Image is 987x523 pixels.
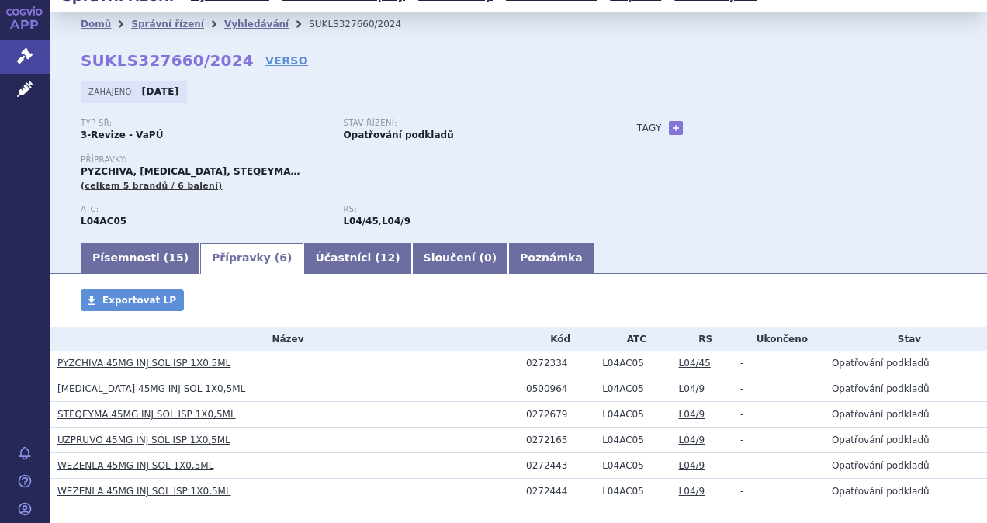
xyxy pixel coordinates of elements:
[824,351,987,376] td: Opatřování podkladů
[224,19,289,29] a: Vyhledávání
[679,383,705,394] a: L04/9
[81,130,163,140] strong: 3-Revize - VaPÚ
[102,295,176,306] span: Exportovat LP
[81,166,300,177] span: PYZCHIVA, [MEDICAL_DATA], STEQEYMA…
[412,243,508,274] a: Sloučení (0)
[740,409,743,420] span: -
[57,435,230,445] a: UZPRUVO 45MG INJ SOL ISP 1X0,5ML
[679,409,705,420] a: L04/9
[740,358,743,369] span: -
[740,486,743,497] span: -
[594,428,670,453] td: USTEKINUMAB
[679,486,705,497] a: L04/9
[57,486,231,497] a: WEZENLA 45MG INJ SOL ISP 1X0,5ML
[279,251,287,264] span: 6
[200,243,303,274] a: Přípravky (6)
[81,119,327,128] p: Typ SŘ:
[824,479,987,504] td: Opatřování podkladů
[131,19,204,29] a: Správní řízení
[669,121,683,135] a: +
[303,243,411,274] a: Účastníci (12)
[679,435,705,445] a: L04/9
[265,53,308,68] a: VERSO
[382,216,410,227] strong: ustekinumab
[380,251,395,264] span: 12
[740,383,743,394] span: -
[343,205,605,228] div: ,
[343,216,378,227] strong: ustekinumab pro léčbu Crohnovy choroby
[594,351,670,376] td: USTEKINUMAB
[81,19,111,29] a: Domů
[594,453,670,479] td: USTEKINUMAB
[142,86,179,97] strong: [DATE]
[309,12,421,36] li: SUKLS327660/2024
[81,216,126,227] strong: USTEKINUMAB
[484,251,492,264] span: 0
[343,130,453,140] strong: Opatřování podkladů
[81,51,254,70] strong: SUKLS327660/2024
[526,383,594,394] div: 0500964
[526,409,594,420] div: 0272679
[679,358,711,369] a: L04/45
[518,327,594,351] th: Kód
[57,383,245,394] a: [MEDICAL_DATA] 45MG INJ SOL 1X0,5ML
[526,435,594,445] div: 0272165
[594,327,670,351] th: ATC
[824,428,987,453] td: Opatřování podkladů
[343,119,590,128] p: Stav řízení:
[594,479,670,504] td: USTEKINUMAB
[732,327,824,351] th: Ukončeno
[81,243,200,274] a: Písemnosti (15)
[637,119,662,137] h3: Tagy
[526,358,594,369] div: 0272334
[740,460,743,471] span: -
[81,155,606,165] p: Přípravky:
[526,460,594,471] div: 0272443
[81,205,327,214] p: ATC:
[594,402,670,428] td: USTEKINUMAB
[824,402,987,428] td: Opatřování podkladů
[168,251,183,264] span: 15
[740,435,743,445] span: -
[824,453,987,479] td: Opatřování podkladů
[57,358,230,369] a: PYZCHIVA 45MG INJ SOL ISP 1X0,5ML
[824,327,987,351] th: Stav
[50,327,518,351] th: Název
[824,376,987,402] td: Opatřování podkladů
[57,409,236,420] a: STEQEYMA 45MG INJ SOL ISP 1X0,5ML
[526,486,594,497] div: 0272444
[671,327,732,351] th: RS
[343,205,590,214] p: RS:
[88,85,137,98] span: Zahájeno:
[81,289,184,311] a: Exportovat LP
[81,181,223,191] span: (celkem 5 brandů / 6 balení)
[57,460,213,471] a: WEZENLA 45MG INJ SOL 1X0,5ML
[594,376,670,402] td: USTEKINUMAB
[508,243,594,274] a: Poznámka
[679,460,705,471] a: L04/9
